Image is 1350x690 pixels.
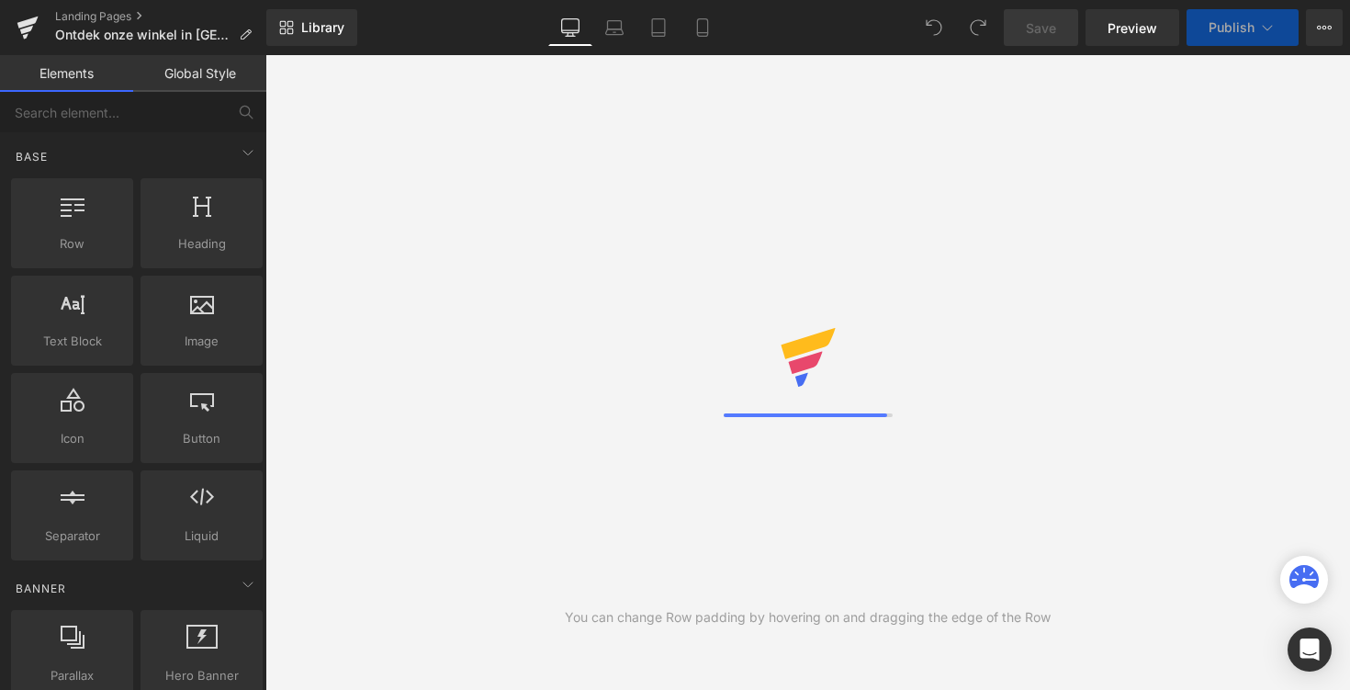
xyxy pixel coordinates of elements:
button: Redo [960,9,996,46]
div: You can change Row padding by hovering on and dragging the edge of the Row [565,607,1051,628]
span: Hero Banner [146,666,257,685]
a: Global Style [133,55,266,92]
span: Save [1026,18,1056,38]
button: Undo [916,9,952,46]
a: New Library [266,9,357,46]
span: Library [301,19,344,36]
span: Image [146,332,257,351]
span: Parallax [17,666,128,685]
button: Publish [1187,9,1299,46]
span: Ontdek onze winkel in [GEOGRAPHIC_DATA] [55,28,231,42]
span: Heading [146,234,257,254]
span: Liquid [146,526,257,546]
a: Mobile [681,9,725,46]
span: Text Block [17,332,128,351]
span: Publish [1209,20,1254,35]
span: Button [146,429,257,448]
span: Icon [17,429,128,448]
button: More [1306,9,1343,46]
span: Banner [14,580,68,597]
span: Separator [17,526,128,546]
div: Open Intercom Messenger [1288,628,1332,672]
span: Base [14,148,50,165]
a: Desktop [548,9,592,46]
a: Preview [1086,9,1179,46]
a: Tablet [636,9,681,46]
a: Landing Pages [55,9,266,24]
span: Row [17,234,128,254]
span: Preview [1108,18,1157,38]
a: Laptop [592,9,636,46]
